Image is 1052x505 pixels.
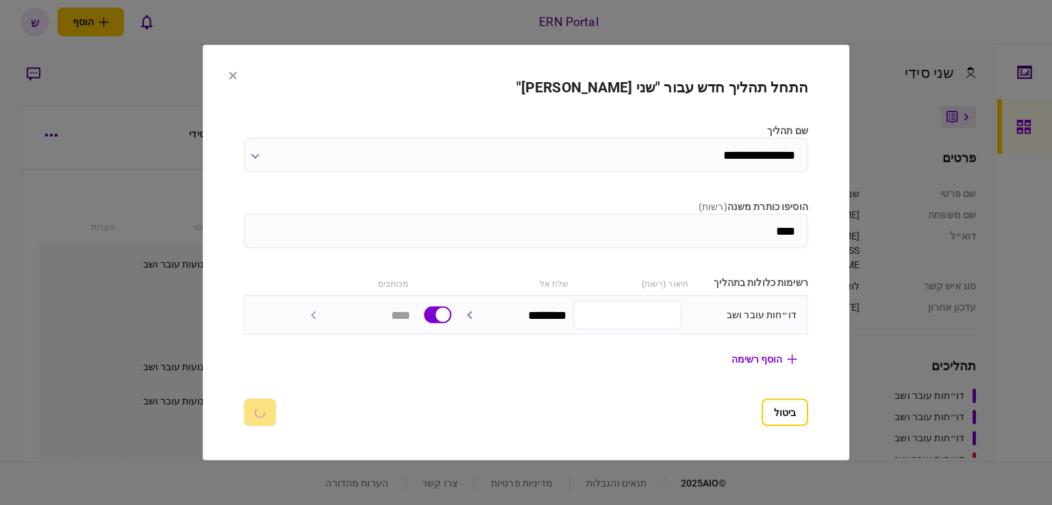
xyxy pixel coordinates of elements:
label: שם תהליך [244,124,808,138]
button: הוסף רשימה [721,347,808,372]
button: ביטול [762,399,808,426]
input: שם תהליך [244,138,808,172]
div: תיאור (רשות) [575,276,688,290]
h2: התחל תהליך חדש עבור "שני [PERSON_NAME]" [244,79,808,96]
div: רשימות כלולות בתהליך [695,276,808,290]
label: הוסיפו כותרת משנה [244,200,808,214]
span: ( רשות ) [699,201,727,212]
div: דו״חות עובר ושב [688,308,797,322]
input: הוסיפו כותרת משנה [244,214,808,248]
div: שלח אל [456,276,569,290]
div: מכותבים [295,276,408,290]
